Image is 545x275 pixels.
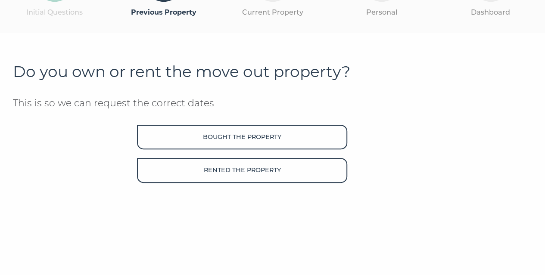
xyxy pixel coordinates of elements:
button: Bought the property [137,125,347,149]
p: Dashboard [436,7,545,18]
p: Previous Property [109,7,218,18]
p: Current Property [218,7,327,18]
span: Do you own or rent the move out property? [13,62,350,81]
p: This is so we can request the correct dates [13,97,532,110]
p: Personal [327,7,436,18]
button: Rented the property [137,158,347,182]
